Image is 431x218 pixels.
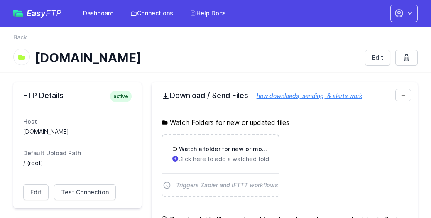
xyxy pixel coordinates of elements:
[23,184,49,200] a: Edit
[13,10,23,17] img: easyftp_logo.png
[162,135,279,196] a: Watch a folder for new or modified files Click here to add a watched folder Triggers Zapier and I...
[23,159,132,167] dd: / (root)
[162,91,408,100] h2: Download / Send Files
[110,91,132,102] span: active
[13,9,61,17] a: EasyFTP
[78,6,119,21] a: Dashboard
[23,91,132,100] h2: FTP Details
[172,155,269,163] p: Click here to add a watched folder
[365,50,390,66] a: Edit
[177,145,269,153] h3: Watch a folder for new or modified files
[61,188,109,196] span: Test Connection
[27,9,61,17] span: Easy
[23,127,132,136] dd: [DOMAIN_NAME]
[125,6,178,21] a: Connections
[35,50,358,65] h1: [DOMAIN_NAME]
[176,181,278,189] span: Triggers Zapier and IFTTT workflows
[23,118,132,126] dt: Host
[23,149,132,157] dt: Default Upload Path
[54,184,116,200] a: Test Connection
[185,6,231,21] a: Help Docs
[13,33,27,42] a: Back
[46,8,61,18] span: FTP
[13,33,418,47] nav: Breadcrumb
[248,92,362,99] a: how downloads, sending, & alerts work
[162,118,408,127] h5: Watch Folders for new or updated files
